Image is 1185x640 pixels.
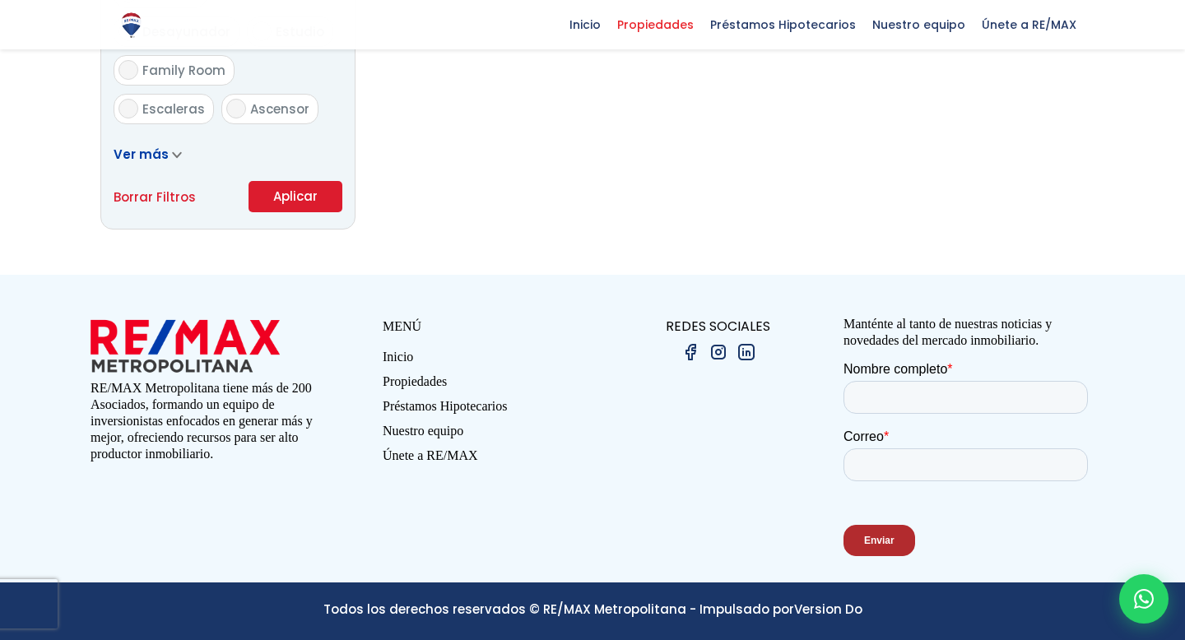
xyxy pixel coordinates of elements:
[702,12,864,37] span: Préstamos Hipotecarios
[609,12,702,37] span: Propiedades
[737,342,756,362] img: linkedin.png
[118,99,138,118] input: Escaleras
[383,423,592,448] a: Nuestro equipo
[383,448,592,472] a: Únete a RE/MAX
[383,373,592,398] a: Propiedades
[91,380,342,462] p: RE/MAX Metropolitana tiene más de 200 Asociados, formando un equipo de inversionistas enfocados e...
[91,316,280,376] img: remax metropolitana logo
[118,60,138,80] input: Family Room
[250,100,309,118] span: Ascensor
[383,316,592,336] p: MENÚ
[709,342,728,362] img: instagram.png
[974,12,1085,37] span: Únete a RE/MAX
[383,349,592,373] a: Inicio
[226,99,246,118] input: Ascensor
[114,146,169,163] span: Ver más
[843,361,1094,570] iframe: Form 0
[114,146,182,163] a: Ver más
[843,316,1094,349] p: Manténte al tanto de nuestras noticias y novedades del mercado inmobiliario.
[117,11,146,39] img: Logo de REMAX
[91,599,1094,619] p: Todos los derechos reservados © RE/MAX Metropolitana - Impulsado por
[383,398,592,423] a: Préstamos Hipotecarios
[142,62,225,79] span: Family Room
[114,187,196,207] a: Borrar Filtros
[592,316,843,336] p: REDES SOCIALES
[142,100,205,118] span: Escaleras
[681,342,700,362] img: facebook.png
[864,12,974,37] span: Nuestro equipo
[249,181,342,212] button: Aplicar
[794,601,862,618] a: Version Do
[561,12,609,37] span: Inicio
